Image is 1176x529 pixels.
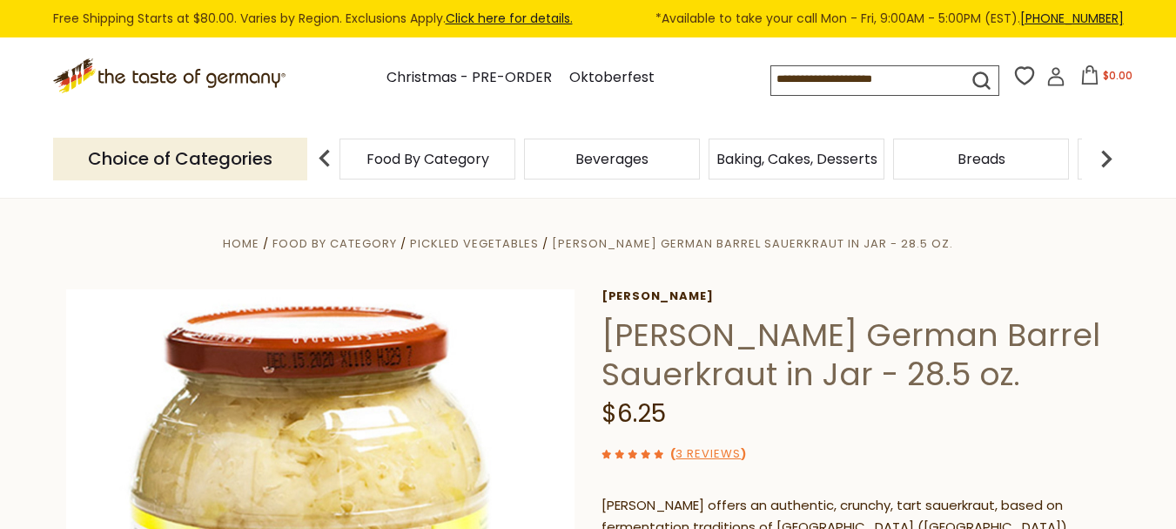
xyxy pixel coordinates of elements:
a: Baking, Cakes, Desserts [716,153,877,166]
a: Breads [958,153,1005,166]
a: [PERSON_NAME] German Barrel Sauerkraut in Jar - 28.5 oz. [552,235,953,252]
h1: [PERSON_NAME] German Barrel Sauerkraut in Jar - 28.5 oz. [601,315,1111,394]
a: Click here for details. [446,10,573,27]
span: $0.00 [1103,68,1132,83]
a: Pickled Vegetables [410,235,539,252]
div: Free Shipping Starts at $80.00. Varies by Region. Exclusions Apply. [53,9,1124,29]
a: Oktoberfest [569,66,655,90]
p: Choice of Categories [53,138,307,180]
button: $0.00 [1069,65,1143,92]
a: Beverages [575,153,648,166]
a: Home [223,235,259,252]
img: previous arrow [307,141,342,176]
span: ( ) [670,445,746,462]
img: next arrow [1089,141,1124,176]
span: *Available to take your call Mon - Fri, 9:00AM - 5:00PM (EST). [655,9,1124,29]
a: Food By Category [272,235,397,252]
a: [PHONE_NUMBER] [1020,10,1124,27]
span: $6.25 [601,397,666,431]
a: Food By Category [366,153,489,166]
a: 3 Reviews [675,445,741,464]
a: Christmas - PRE-ORDER [386,66,552,90]
a: [PERSON_NAME] [601,289,1111,303]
